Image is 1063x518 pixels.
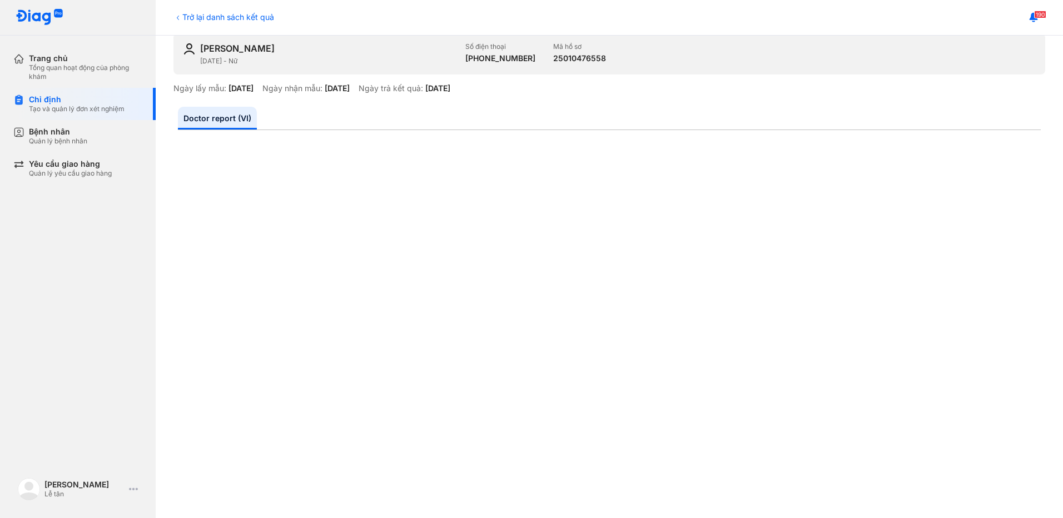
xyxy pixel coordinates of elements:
[173,83,226,93] div: Ngày lấy mẫu:
[29,63,142,81] div: Tổng quan hoạt động của phòng khám
[178,107,257,129] a: Doctor report (VI)
[44,480,125,490] div: [PERSON_NAME]
[29,104,125,113] div: Tạo và quản lý đơn xét nghiệm
[465,53,535,63] div: [PHONE_NUMBER]
[29,137,87,146] div: Quản lý bệnh nhân
[359,83,423,93] div: Ngày trả kết quả:
[465,42,535,51] div: Số điện thoại
[262,83,322,93] div: Ngày nhận mẫu:
[200,57,456,66] div: [DATE] - Nữ
[29,94,125,104] div: Chỉ định
[29,159,112,169] div: Yêu cầu giao hàng
[16,9,63,26] img: logo
[18,478,40,500] img: logo
[229,83,254,93] div: [DATE]
[553,53,606,63] div: 25010476558
[200,42,275,54] div: [PERSON_NAME]
[29,53,142,63] div: Trang chủ
[29,169,112,178] div: Quản lý yêu cầu giao hàng
[44,490,125,499] div: Lễ tân
[1034,11,1046,18] span: 190
[29,127,87,137] div: Bệnh nhân
[173,11,274,23] div: Trở lại danh sách kết quả
[553,42,606,51] div: Mã hồ sơ
[182,42,196,56] img: user-icon
[325,83,350,93] div: [DATE]
[425,83,450,93] div: [DATE]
